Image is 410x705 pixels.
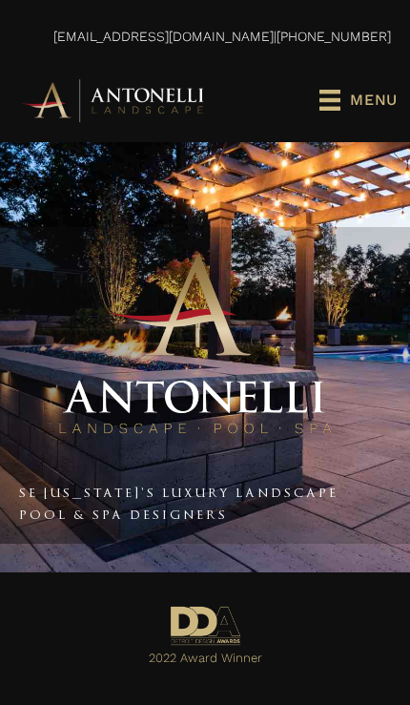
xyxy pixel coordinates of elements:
[350,86,398,114] span: Menu
[19,76,210,124] img: Antonelli Horizontal Logo
[19,485,338,521] a: SE [US_STATE]'s Luxury Landscape Pool & Spa Designers
[277,29,391,44] a: [PHONE_NUMBER]
[319,90,340,111] svg: uabb-menu-toggle
[19,24,391,50] p: |
[149,601,262,674] a: Go to https://antonellilandscape.com/pool-and-spa/executive-sweet/
[53,29,274,44] a: [EMAIL_ADDRESS][DOMAIN_NAME]
[52,246,338,444] img: Antonelli Stacked Logo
